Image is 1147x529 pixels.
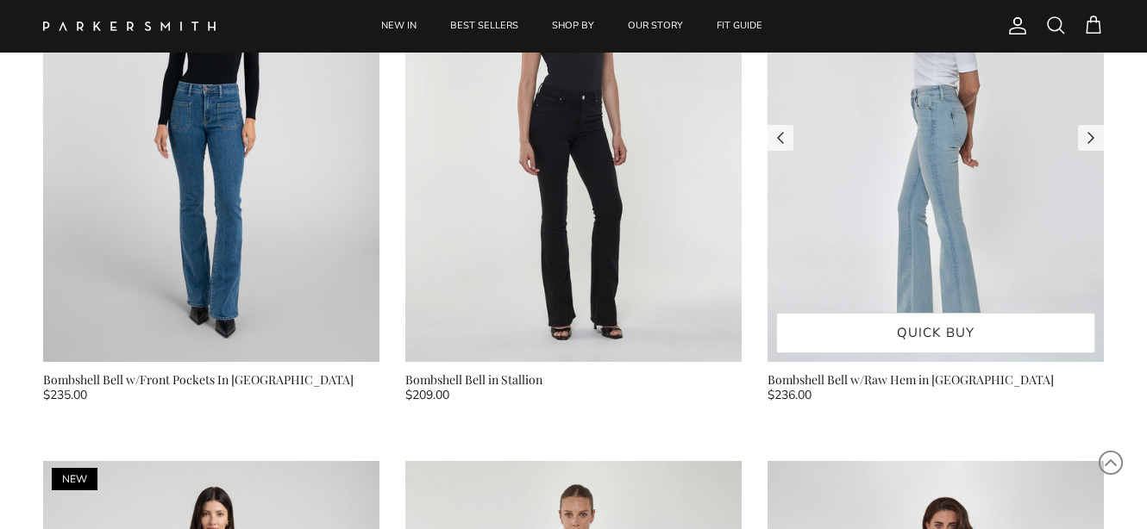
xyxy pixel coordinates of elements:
span: $235.00 [43,386,87,405]
svg: Scroll to Top [1098,450,1124,476]
span: $236.00 [768,386,812,405]
a: Next [1078,125,1104,151]
div: Bombshell Bell in Stallion [405,370,742,389]
span: $209.00 [405,386,449,405]
div: Bombshell Bell w/Front Pockets In [GEOGRAPHIC_DATA] [43,370,379,389]
a: Bombshell Bell in Stallion $209.00 [405,370,742,409]
a: Previous [768,125,793,151]
div: Bombshell Bell w/Raw Hem in [GEOGRAPHIC_DATA] [768,370,1104,389]
a: Account [1000,16,1028,36]
a: Quick buy [776,313,1095,353]
a: Bombshell Bell w/Front Pockets In [GEOGRAPHIC_DATA] $235.00 [43,370,379,409]
img: Parker Smith [43,22,216,31]
a: Bombshell Bell w/Raw Hem in [GEOGRAPHIC_DATA] $236.00 [768,370,1104,409]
